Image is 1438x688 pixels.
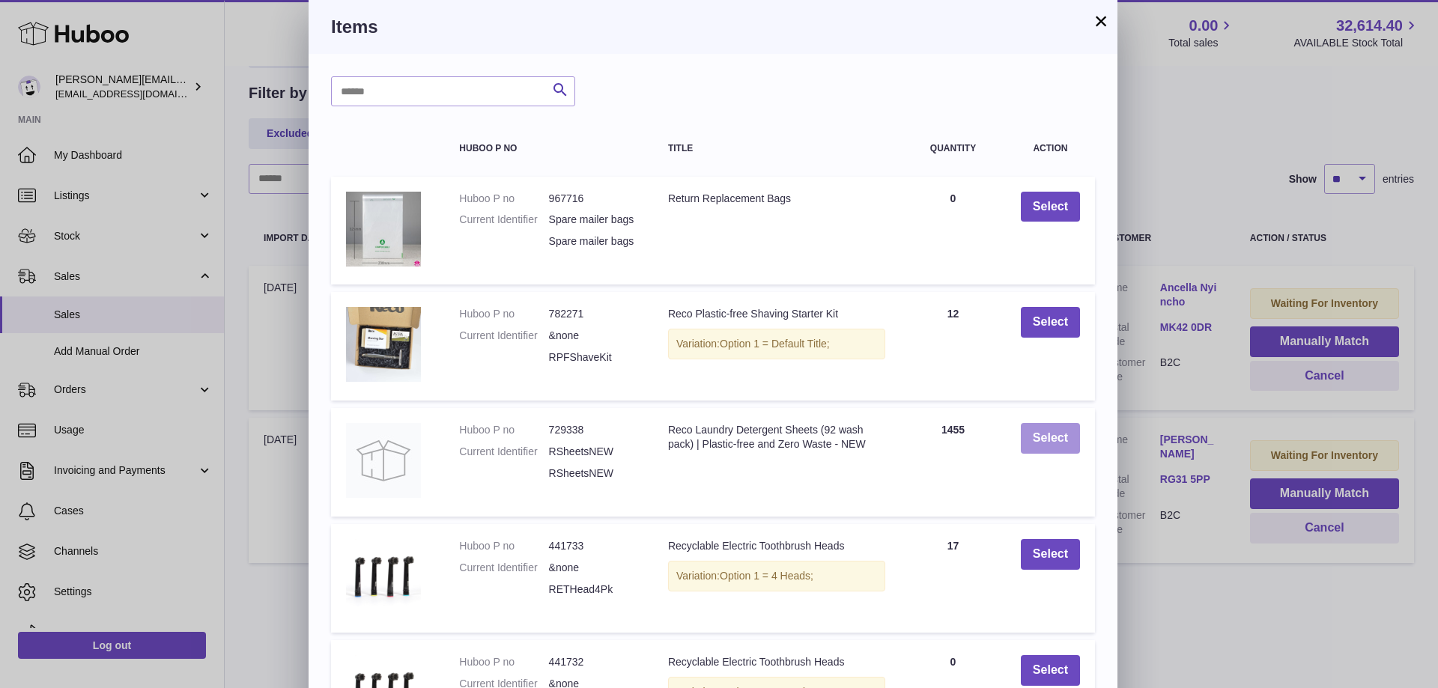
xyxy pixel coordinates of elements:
[459,655,548,669] dt: Huboo P no
[900,292,1006,401] td: 12
[549,329,638,343] dd: &none
[459,213,548,227] dt: Current Identifier
[346,307,421,382] img: Reco Plastic-free Shaving Starter Kit
[1021,423,1080,454] button: Select
[549,192,638,206] dd: 967716
[459,561,548,575] dt: Current Identifier
[668,307,885,321] div: Reco Plastic-free Shaving Starter Kit
[459,307,548,321] dt: Huboo P no
[900,408,1006,517] td: 1455
[459,329,548,343] dt: Current Identifier
[444,129,653,168] th: Huboo P no
[459,423,548,437] dt: Huboo P no
[549,655,638,669] dd: 441732
[549,307,638,321] dd: 782271
[1006,129,1095,168] th: Action
[549,582,638,597] dd: RETHead4Pk
[900,524,1006,633] td: 17
[346,423,421,498] img: Reco Laundry Detergent Sheets (92 wash pack) | Plastic-free and Zero Waste - NEW
[668,655,885,669] div: Recyclable Electric Toothbrush Heads
[1021,539,1080,570] button: Select
[653,129,900,168] th: Title
[1021,307,1080,338] button: Select
[668,539,885,553] div: Recyclable Electric Toothbrush Heads
[459,445,548,459] dt: Current Identifier
[668,423,885,451] div: Reco Laundry Detergent Sheets (92 wash pack) | Plastic-free and Zero Waste - NEW
[668,329,885,359] div: Variation:
[346,192,421,267] img: Return Replacement Bags
[1092,12,1110,30] button: ×
[549,234,638,249] dd: Spare mailer bags
[720,338,830,350] span: Option 1 = Default Title;
[668,561,885,591] div: Variation:
[549,539,638,553] dd: 441733
[549,561,638,575] dd: &none
[668,192,885,206] div: Return Replacement Bags
[1021,655,1080,686] button: Select
[346,539,421,614] img: Recyclable Electric Toothbrush Heads
[459,539,548,553] dt: Huboo P no
[720,570,813,582] span: Option 1 = 4 Heads;
[900,129,1006,168] th: Quantity
[549,350,638,365] dd: RPFShaveKit
[549,466,638,481] dd: RSheetsNEW
[549,213,638,227] dd: Spare mailer bags
[331,15,1095,39] h3: Items
[459,192,548,206] dt: Huboo P no
[900,177,1006,285] td: 0
[549,445,638,459] dd: RSheetsNEW
[549,423,638,437] dd: 729338
[1021,192,1080,222] button: Select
